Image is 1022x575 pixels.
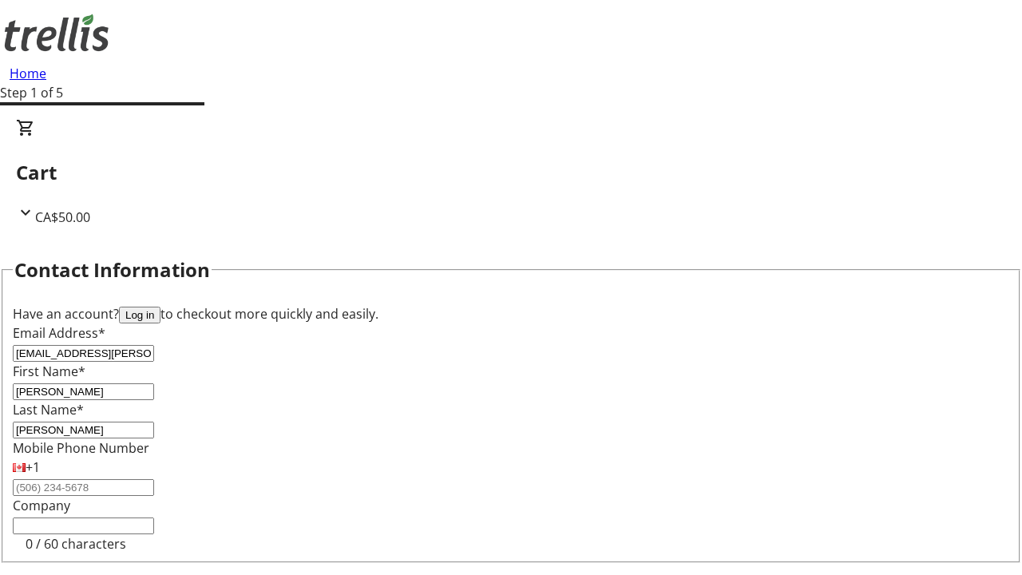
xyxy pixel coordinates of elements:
[16,158,1006,187] h2: Cart
[35,208,90,226] span: CA$50.00
[13,479,154,496] input: (506) 234-5678
[13,324,105,342] label: Email Address*
[13,439,149,457] label: Mobile Phone Number
[13,363,85,380] label: First Name*
[14,256,210,284] h2: Contact Information
[16,118,1006,227] div: CartCA$50.00
[26,535,126,553] tr-character-limit: 0 / 60 characters
[13,401,84,418] label: Last Name*
[13,497,70,514] label: Company
[13,304,1009,323] div: Have an account? to checkout more quickly and easily.
[119,307,160,323] button: Log in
